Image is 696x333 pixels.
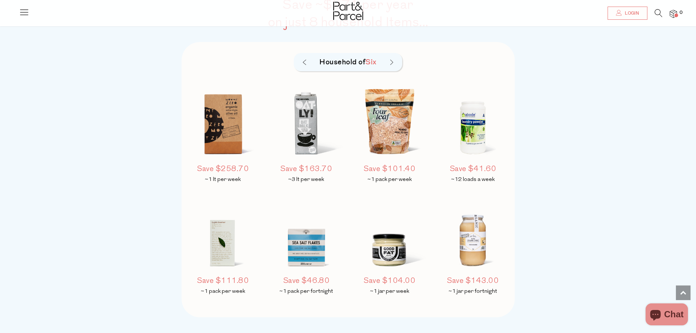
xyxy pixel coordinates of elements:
[435,176,511,183] p: ~12 loads a week
[351,176,428,183] p: ~1 pack per week
[390,60,393,65] img: Right-arrow.png
[670,10,677,18] a: 0
[185,288,262,295] p: ~1 pack per week
[365,57,377,67] span: Six
[351,288,428,295] p: ~1 jar per week
[435,276,511,287] h5: Save $143.00
[643,303,690,327] inbox-online-store-chat: Shopify online store chat
[333,2,363,20] img: Part&Parcel
[303,60,306,65] img: left-arrow.png
[268,288,345,295] p: ~1 pack per fortnight
[623,10,639,16] span: Login
[312,57,385,68] h5: Household of
[268,164,345,175] h5: Save $163.70
[351,164,428,175] h5: Save $101.40
[435,164,511,175] h5: Save $41.60
[351,276,428,287] h5: Save $104.00
[268,276,345,287] h5: Save $46.80
[185,164,262,175] h5: Save $258.70
[608,7,647,20] a: Login
[268,176,345,183] p: ~3 lt per week
[185,176,262,183] p: ~1 lt per week
[435,288,511,295] p: ~1 jar per fortnight
[678,10,684,16] span: 0
[185,276,262,287] h5: Save $111.80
